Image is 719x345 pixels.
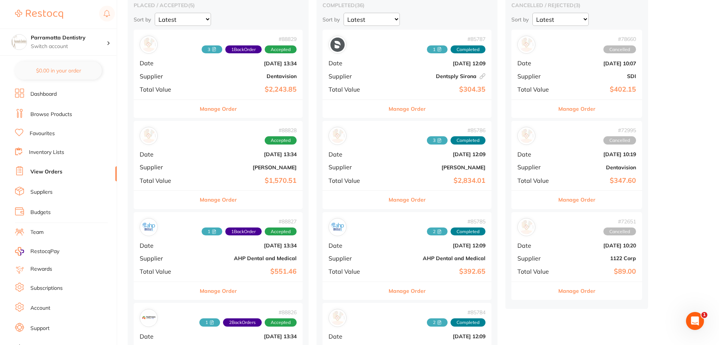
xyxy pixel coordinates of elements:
[142,311,156,325] img: Healthware Australia Ridley
[427,127,485,133] span: # 85786
[31,43,107,50] p: Switch account
[134,16,151,23] p: Sort by
[329,86,379,93] span: Total Value
[265,318,297,327] span: Accepted
[558,282,595,300] button: Manage Order
[140,333,190,340] span: Date
[517,86,555,93] span: Total Value
[329,242,379,249] span: Date
[140,177,190,184] span: Total Value
[30,265,52,273] a: Rewards
[202,227,222,236] span: Received
[558,100,595,118] button: Manage Order
[225,227,262,236] span: Back orders
[517,255,555,262] span: Supplier
[134,212,303,300] div: AHP Dental and Medical#888271 1BackOrderAcceptedDate[DATE] 13:34SupplierAHP Dental and MedicalTot...
[196,86,297,93] b: $2,243.85
[196,255,297,261] b: AHP Dental and Medical
[30,229,44,236] a: Team
[140,164,190,170] span: Supplier
[427,318,448,327] span: Received
[265,227,297,236] span: Accepted
[142,38,156,52] img: Dentavision
[196,243,297,249] b: [DATE] 13:34
[330,311,345,325] img: Dentavision
[385,73,485,79] b: Dentsply Sirona
[561,243,636,249] b: [DATE] 10:20
[330,220,345,234] img: AHP Dental and Medical
[140,60,190,66] span: Date
[517,151,555,158] span: Date
[561,60,636,66] b: [DATE] 10:07
[603,45,636,54] span: Cancelled
[30,304,50,312] a: Account
[519,220,534,234] img: 1122 Corp
[385,177,485,185] b: $2,834.01
[427,227,448,236] span: Received
[517,177,555,184] span: Total Value
[196,151,297,157] b: [DATE] 13:34
[329,164,379,170] span: Supplier
[323,2,491,9] h2: completed ( 36 )
[451,136,485,145] span: Completed
[329,60,379,66] span: Date
[427,45,448,54] span: Received
[427,36,485,42] span: # 85787
[427,136,448,145] span: Received
[15,247,59,256] a: RestocqPay
[140,242,190,249] span: Date
[265,136,297,145] span: Accepted
[330,129,345,143] img: Henry Schein Halas
[30,188,53,196] a: Suppliers
[200,100,237,118] button: Manage Order
[517,164,555,170] span: Supplier
[15,6,63,23] a: Restocq Logo
[603,136,636,145] span: Cancelled
[511,16,529,23] p: Sort by
[603,127,636,133] span: # 72995
[329,255,379,262] span: Supplier
[202,218,297,224] span: # 88827
[196,164,297,170] b: [PERSON_NAME]
[329,333,379,340] span: Date
[329,151,379,158] span: Date
[196,177,297,185] b: $1,570.51
[30,130,55,137] a: Favourites
[30,90,57,98] a: Dashboard
[200,191,237,209] button: Manage Order
[385,151,485,157] b: [DATE] 12:09
[265,127,297,133] span: # 88828
[329,268,379,275] span: Total Value
[223,318,262,327] span: Back orders
[199,318,220,327] span: Received
[385,255,485,261] b: AHP Dental and Medical
[15,10,63,19] img: Restocq Logo
[385,333,485,339] b: [DATE] 12:09
[140,73,190,80] span: Supplier
[265,45,297,54] span: Accepted
[561,73,636,79] b: SDI
[12,35,27,50] img: Parramatta Dentistry
[323,16,340,23] p: Sort by
[561,177,636,185] b: $347.60
[31,34,107,42] h4: Parramatta Dentistry
[30,209,51,216] a: Budgets
[427,218,485,224] span: # 85785
[451,227,485,236] span: Completed
[202,45,222,54] span: Received
[15,62,102,80] button: $0.00 in your order
[385,268,485,276] b: $392.65
[134,2,303,9] h2: placed / accepted ( 5 )
[30,168,62,176] a: View Orders
[196,268,297,276] b: $551.46
[202,36,297,42] span: # 88829
[225,45,262,54] span: Back orders
[15,247,24,256] img: RestocqPay
[519,38,534,52] img: SDI
[517,242,555,249] span: Date
[603,36,636,42] span: # 78660
[329,177,379,184] span: Total Value
[30,285,63,292] a: Subscriptions
[140,255,190,262] span: Supplier
[517,60,555,66] span: Date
